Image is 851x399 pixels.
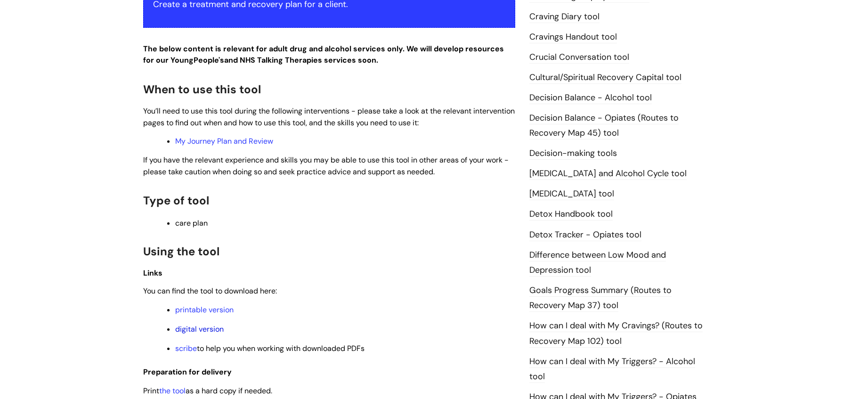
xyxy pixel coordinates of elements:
span: Print as a hard copy if needed. [143,386,272,396]
a: My Journey Plan and Review [175,136,273,146]
a: Decision Balance - Opiates (Routes to Recovery Map 45) tool [529,112,679,139]
strong: The below content is relevant for adult drug and alcohol services only. We will develop resources... [143,44,504,65]
a: the tool [159,386,186,396]
a: scribe [175,343,197,353]
a: Craving Diary tool [529,11,600,23]
a: Decision-making tools [529,147,617,160]
a: How can I deal with My Triggers? - Alcohol tool [529,356,695,383]
a: Detox Tracker - Opiates tool [529,229,641,241]
a: How can I deal with My Cravings? (Routes to Recovery Map 102) tool [529,320,703,347]
a: [MEDICAL_DATA] tool [529,188,614,200]
a: Decision Balance - Alcohol tool [529,92,652,104]
a: Detox Handbook tool [529,208,613,220]
span: Preparation for delivery [143,367,232,377]
a: Difference between Low Mood and Depression tool [529,249,666,277]
span: Using the tool [143,244,219,259]
span: Links [143,268,162,278]
a: Goals Progress Summary (Routes to Recovery Map 37) tool [529,285,672,312]
a: Cravings Handout tool [529,31,617,43]
span: care plan [175,218,208,228]
span: You can find the tool to download here: [143,286,277,296]
span: Type of tool [143,193,209,208]
a: digital version [175,324,224,334]
span: If you have the relevant experience and skills you may be able to use this tool in other areas of... [143,155,509,177]
span: When to use this tool [143,82,261,97]
a: Crucial Conversation tool [529,51,629,64]
strong: People's [194,55,224,65]
a: Cultural/Spiritual Recovery Capital tool [529,72,681,84]
span: You’ll need to use this tool during the following interventions - please take a look at the relev... [143,106,515,128]
a: [MEDICAL_DATA] and Alcohol Cycle tool [529,168,687,180]
a: printable version [175,305,234,315]
span: to help you when working with downloaded PDFs [175,343,365,353]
